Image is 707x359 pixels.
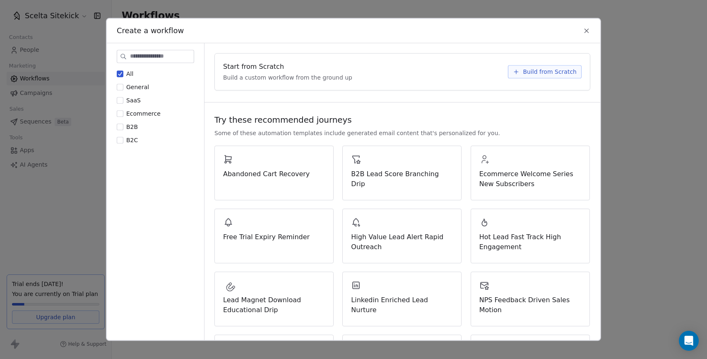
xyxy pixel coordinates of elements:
[223,73,352,82] span: Build a custom workflow from the ground up
[117,70,123,78] button: All
[126,124,138,130] span: B2B
[117,136,123,144] button: B2C
[523,68,577,76] span: Build from Scratch
[117,123,123,131] button: B2B
[223,232,325,242] span: Free Trial Expiry Reminder
[126,97,141,104] span: SaaS
[223,62,284,72] span: Start from Scratch
[351,169,453,189] span: B2B Lead Score Branching Drip
[126,137,138,143] span: B2C
[126,110,161,117] span: Ecommerce
[117,109,123,118] button: Ecommerce
[117,83,123,91] button: General
[223,295,325,315] span: Lead Magnet Download Educational Drip
[679,331,699,351] div: Open Intercom Messenger
[117,25,184,36] span: Create a workflow
[351,295,453,315] span: Linkedin Enriched Lead Nurture
[508,65,582,78] button: Build from Scratch
[479,295,581,315] span: NPS Feedback Driven Sales Motion
[214,114,352,126] span: Try these recommended journeys
[223,169,325,179] span: Abandoned Cart Recovery
[117,96,123,104] button: SaaS
[126,84,149,90] span: General
[214,129,500,137] span: Some of these automation templates include generated email content that's personalized for you.
[479,232,581,252] span: Hot Lead Fast Track High Engagement
[479,169,581,189] span: Ecommerce Welcome Series New Subscribers
[126,70,133,77] span: All
[351,232,453,252] span: High Value Lead Alert Rapid Outreach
